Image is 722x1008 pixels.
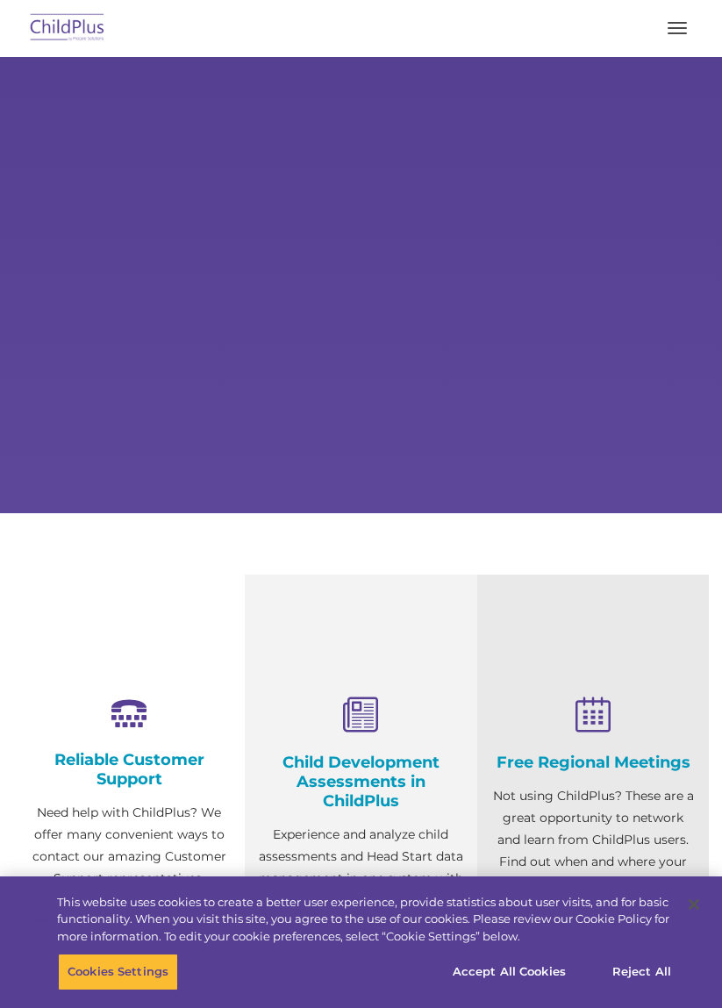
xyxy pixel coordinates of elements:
img: ChildPlus by Procare Solutions [26,8,109,49]
p: Not using ChildPlus? These are a great opportunity to network and learn from ChildPlus users. Fin... [490,785,696,895]
h4: Child Development Assessments in ChildPlus [258,753,463,811]
div: This website uses cookies to create a better user experience, provide statistics about user visit... [57,894,672,946]
p: Experience and analyze child assessments and Head Start data management in one system with zero c... [258,824,463,955]
h4: Free Regional Meetings [490,753,696,772]
p: Need help with ChildPlus? We offer many convenient ways to contact our amazing Customer Support r... [26,802,232,955]
button: Accept All Cookies [443,954,575,990]
button: Close [675,885,713,924]
button: Cookies Settings [58,954,178,990]
button: Reject All [587,954,697,990]
h4: Reliable Customer Support [26,750,232,789]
